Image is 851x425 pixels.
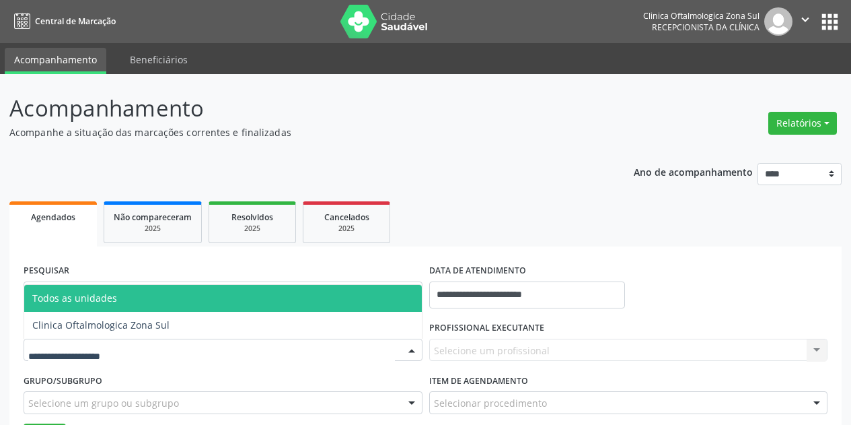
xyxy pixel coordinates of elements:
[28,396,179,410] span: Selecione um grupo ou subgrupo
[114,211,192,223] span: Não compareceram
[9,125,592,139] p: Acompanhe a situação das marcações correntes e finalizadas
[324,211,369,223] span: Cancelados
[120,48,197,71] a: Beneficiários
[219,224,286,234] div: 2025
[434,396,547,410] span: Selecionar procedimento
[32,292,117,304] span: Todos as unidades
[798,12,813,27] i: 
[652,22,760,33] span: Recepcionista da clínica
[5,48,106,74] a: Acompanhamento
[9,10,116,32] a: Central de Marcação
[114,224,192,234] div: 2025
[9,92,592,125] p: Acompanhamento
[429,318,544,339] label: PROFISSIONAL EXECUTANTE
[35,15,116,27] span: Central de Marcação
[32,319,170,331] span: Clinica Oftalmologica Zona Sul
[313,224,380,234] div: 2025
[768,112,837,135] button: Relatórios
[818,10,842,34] button: apps
[24,370,102,391] label: Grupo/Subgrupo
[792,7,818,36] button: 
[429,370,528,391] label: Item de agendamento
[231,211,273,223] span: Resolvidos
[643,10,760,22] div: Clinica Oftalmologica Zona Sul
[634,163,753,180] p: Ano de acompanhamento
[764,7,792,36] img: img
[31,211,75,223] span: Agendados
[24,261,69,282] label: PESQUISAR
[429,261,526,282] label: DATA DE ATENDIMENTO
